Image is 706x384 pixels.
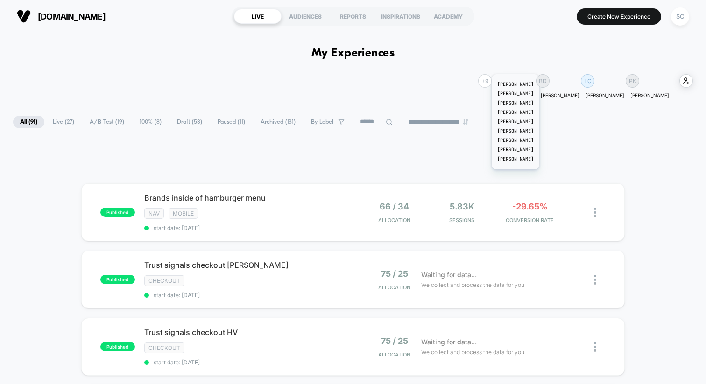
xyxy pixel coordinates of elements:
[421,337,477,347] span: Waiting for data...
[144,260,353,270] span: Trust signals checkout [PERSON_NAME]
[584,77,592,84] p: LC
[100,342,135,351] span: published
[381,336,408,346] span: 75 / 25
[594,342,596,352] img: close
[38,12,106,21] span: [DOMAIN_NAME]
[421,280,524,289] span: We collect and process the data for you
[169,208,198,219] span: Mobile
[380,202,409,211] span: 66 / 34
[424,9,472,24] div: ACADEMY
[586,92,624,98] p: [PERSON_NAME]
[594,275,596,285] img: close
[144,208,164,219] span: NAV
[311,47,395,60] h1: My Experiences
[13,116,44,128] span: All ( 91 )
[378,284,410,291] span: Allocation
[144,275,184,286] span: checkout
[329,9,377,24] div: REPORTS
[83,116,131,128] span: A/B Test ( 19 )
[450,202,474,211] span: 5.83k
[431,217,494,223] span: Sessions
[421,348,524,356] span: We collect and process the data for you
[170,116,209,128] span: Draft ( 53 )
[630,92,669,98] p: [PERSON_NAME]
[498,217,561,223] span: CONVERSION RATE
[311,119,333,126] span: By Label
[254,116,303,128] span: Archived ( 131 )
[234,9,282,24] div: LIVE
[421,270,477,280] span: Waiting for data...
[377,9,424,24] div: INSPIRATIONS
[541,92,579,98] p: [PERSON_NAME]
[17,9,31,23] img: Visually logo
[378,217,410,223] span: Allocation
[144,193,353,202] span: Brands inside of hamburger menu
[144,224,353,231] span: start date: [DATE]
[144,359,353,366] span: start date: [DATE]
[497,80,534,164] div: [PERSON_NAME] [PERSON_NAME] [PERSON_NAME] [PERSON_NAME] [PERSON_NAME] [PERSON_NAME] [PERSON_NAME]...
[144,328,353,337] span: Trust signals checkout HV
[539,77,547,84] p: BD
[144,342,184,353] span: checkout
[14,9,108,24] button: [DOMAIN_NAME]
[463,119,468,125] img: end
[100,208,135,217] span: published
[577,8,661,25] button: Create New Experience
[512,202,548,211] span: -29.65%
[133,116,169,128] span: 100% ( 8 )
[46,116,81,128] span: Live ( 27 )
[381,269,408,279] span: 75 / 25
[100,275,135,284] span: published
[144,292,353,299] span: start date: [DATE]
[282,9,329,24] div: AUDIENCES
[478,74,492,88] div: + 9
[629,77,636,84] p: PK
[211,116,252,128] span: Paused ( 11 )
[671,7,689,26] div: SC
[378,351,410,358] span: Allocation
[594,208,596,217] img: close
[668,7,692,26] button: SC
